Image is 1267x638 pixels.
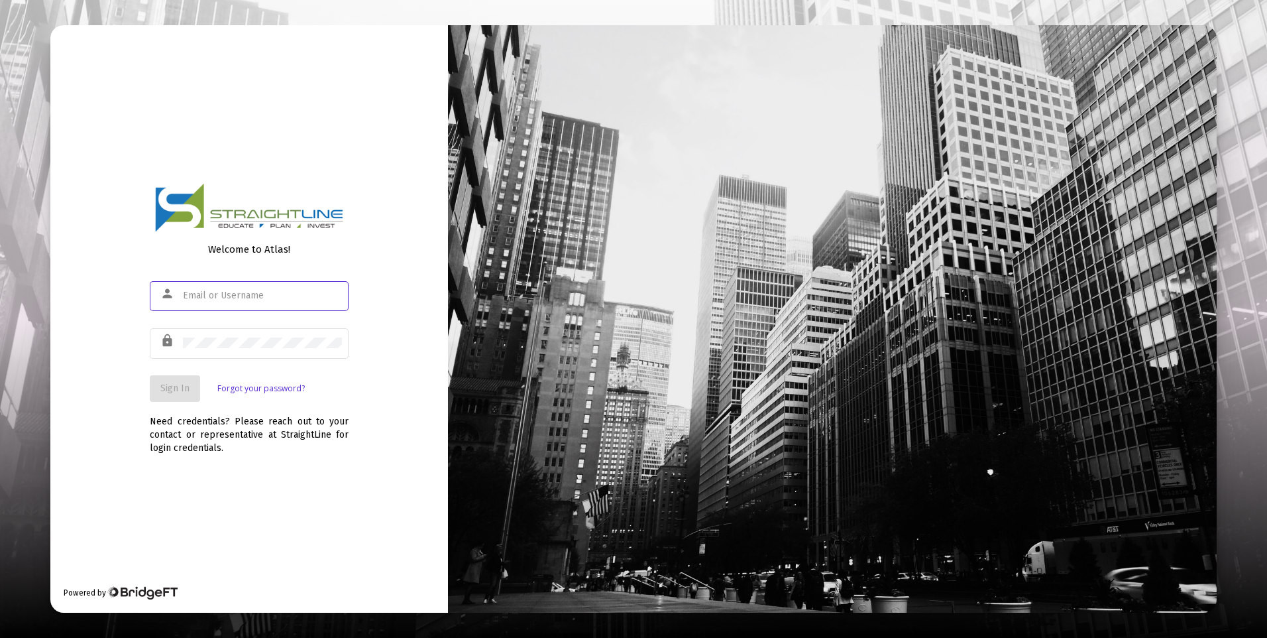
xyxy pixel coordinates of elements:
[160,383,190,394] span: Sign In
[150,402,349,455] div: Need credentials? Please reach out to your contact or representative at StraightLine for login cr...
[155,183,343,233] img: Logo
[217,382,305,395] a: Forgot your password?
[150,243,349,256] div: Welcome to Atlas!
[64,586,177,600] div: Powered by
[150,375,200,402] button: Sign In
[107,586,177,600] img: Bridge Financial Technology Logo
[160,333,176,349] mat-icon: lock
[160,286,176,302] mat-icon: person
[183,290,342,301] input: Email or Username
